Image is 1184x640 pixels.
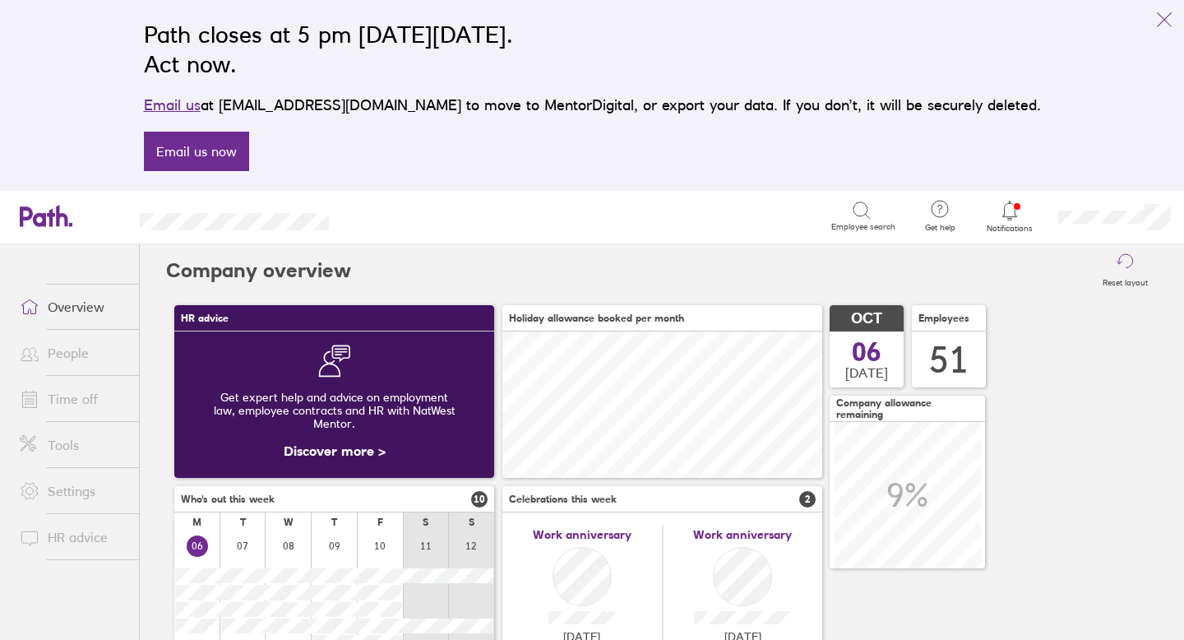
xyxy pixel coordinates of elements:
span: Celebrations this week [509,494,617,505]
span: Notifications [983,224,1037,234]
div: T [240,517,246,528]
div: T [331,517,337,528]
a: Discover more > [284,443,386,459]
span: HR advice [181,313,229,324]
div: Get expert help and advice on employment law, employee contracts and HR with NatWest Mentor. [187,378,481,443]
a: Overview [7,290,139,323]
span: Work anniversary [533,528,631,541]
span: 06 [852,339,881,365]
span: 2 [799,491,816,508]
span: Employees [918,313,969,324]
div: S [423,517,428,528]
div: Search [373,208,415,223]
p: at [EMAIL_ADDRESS][DOMAIN_NAME] to move to MentorDigital, or export your data. If you don’t, it w... [144,94,1041,117]
span: Get help [913,223,967,233]
label: Reset layout [1093,273,1158,288]
span: Work anniversary [693,528,792,541]
span: Holiday allowance booked per month [509,313,684,324]
div: F [377,517,383,528]
div: S [469,517,474,528]
a: Email us [144,96,201,114]
span: [DATE] [845,365,888,380]
div: M [192,517,201,528]
a: Notifications [983,199,1037,234]
span: OCT [851,310,882,327]
a: People [7,336,139,369]
a: Email us now [144,132,249,171]
span: Employee search [831,222,895,232]
span: Who's out this week [181,494,275,505]
div: 51 [929,339,969,381]
h2: Path closes at 5 pm [DATE][DATE]. Act now. [144,20,1041,79]
h2: Company overview [166,244,351,297]
a: HR advice [7,521,139,554]
span: 10 [471,491,488,508]
a: Settings [7,475,139,508]
button: Reset layout [1093,244,1158,297]
a: Tools [7,429,139,461]
a: Time off [7,383,139,415]
span: Company allowance remaining [836,397,978,420]
div: W [284,517,294,528]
